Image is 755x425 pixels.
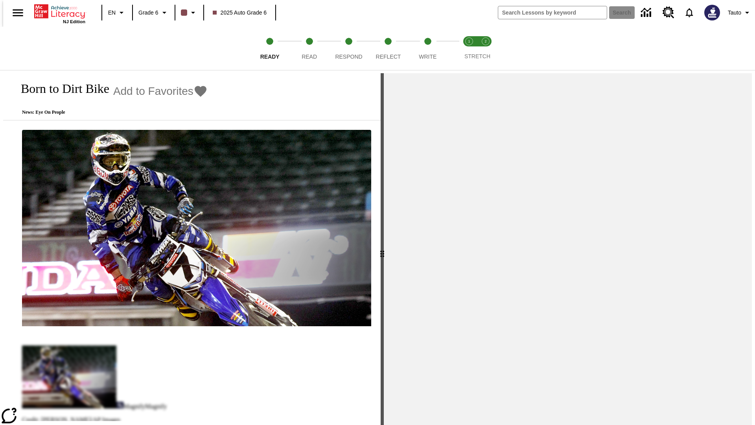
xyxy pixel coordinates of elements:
button: Open side menu [6,1,29,24]
span: Reflect [376,54,401,60]
a: Resource Center, Will open in new tab [658,2,679,23]
text: 1 [468,39,470,43]
span: Write [419,54,436,60]
input: search field [498,6,607,19]
span: EN [108,9,116,17]
span: Add to Favorites [113,85,193,98]
button: Stretch Read step 1 of 2 [458,27,481,70]
span: NJ Edition [63,19,85,24]
span: Respond [335,54,362,60]
span: Grade 6 [138,9,158,17]
h1: Born to Dirt Bike [13,81,109,96]
div: Press Enter or Spacebar and then press right and left arrow keys to move the slider [381,73,384,425]
button: Reflect step 4 of 5 [365,27,411,70]
a: Notifications [679,2,700,23]
button: Select a new avatar [700,2,725,23]
button: Write step 5 of 5 [405,27,451,70]
button: Grade: Grade 6, Select a grade [135,6,172,20]
button: Language: EN, Select a language [105,6,130,20]
div: activity [384,73,752,425]
span: Read [302,54,317,60]
button: Respond step 3 of 5 [326,27,372,70]
button: Read step 2 of 5 [286,27,332,70]
span: STRETCH [464,53,490,59]
div: reading [3,73,381,421]
img: Avatar [704,5,720,20]
span: Tauto [728,9,741,17]
div: Home [34,3,85,24]
img: Motocross racer James Stewart flies through the air on his dirt bike. [22,130,371,327]
button: Profile/Settings [725,6,755,20]
button: Ready step 1 of 5 [247,27,293,70]
p: News: Eye On People [13,109,208,115]
span: 2025 Auto Grade 6 [213,9,267,17]
button: Stretch Respond step 2 of 2 [474,27,497,70]
button: Class color is dark brown. Change class color [178,6,201,20]
text: 2 [484,39,486,43]
a: Data Center [636,2,658,24]
span: Ready [260,54,280,60]
button: Add to Favorites - Born to Dirt Bike [113,84,208,98]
